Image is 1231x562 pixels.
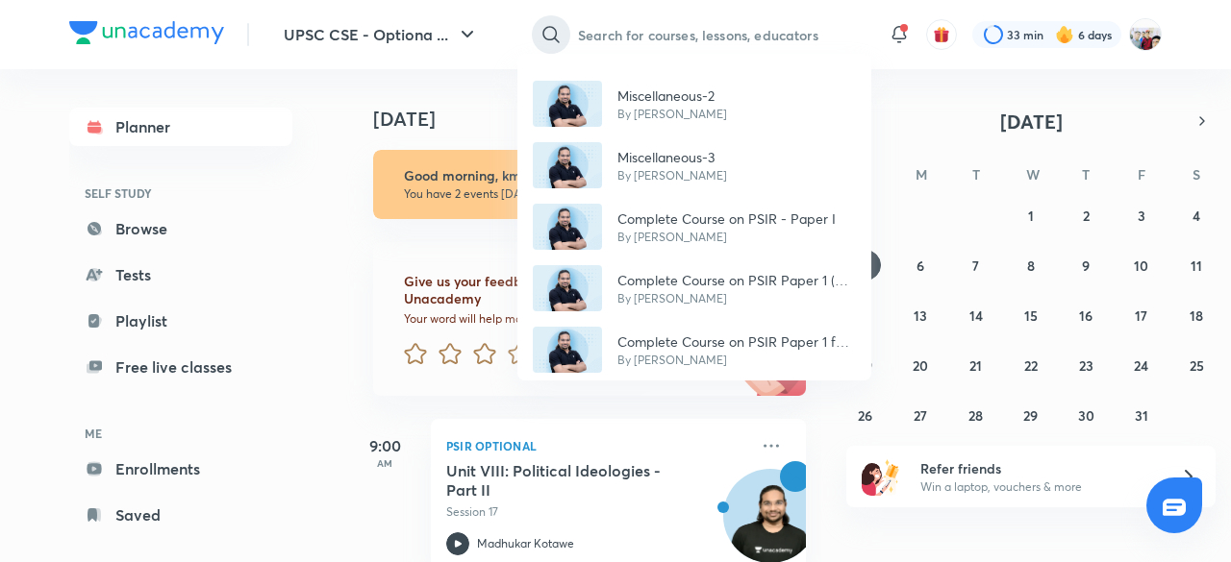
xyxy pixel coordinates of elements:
img: Avatar [533,204,602,250]
p: Complete Course on PSIR - Paper I [617,208,836,229]
a: AvatarComplete Course on PSIR - Paper IBy [PERSON_NAME] [517,196,871,257]
p: By [PERSON_NAME] [617,290,856,307]
a: AvatarMiscellaneous-3By [PERSON_NAME] [517,134,871,196]
img: Avatar [533,327,602,373]
a: AvatarMiscellaneous-2By [PERSON_NAME] [517,73,871,134]
a: AvatarComplete Course on PSIR Paper 1 for Mains 2022 - Part IIBy [PERSON_NAME] [517,319,871,380]
p: Complete Course on PSIR Paper 1 for Mains 2022 - Part II [617,331,856,352]
p: By [PERSON_NAME] [617,106,727,123]
p: By [PERSON_NAME] [617,167,727,184]
img: Avatar [533,81,602,127]
p: Miscellaneous-3 [617,147,727,167]
img: Avatar [533,265,602,311]
img: Avatar [533,142,602,188]
p: Complete Course on PSIR Paper 1 (B) - Part III [617,270,856,290]
p: By [PERSON_NAME] [617,229,836,246]
p: Miscellaneous-2 [617,86,727,106]
a: AvatarComplete Course on PSIR Paper 1 (B) - Part IIIBy [PERSON_NAME] [517,257,871,319]
p: By [PERSON_NAME] [617,352,856,369]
